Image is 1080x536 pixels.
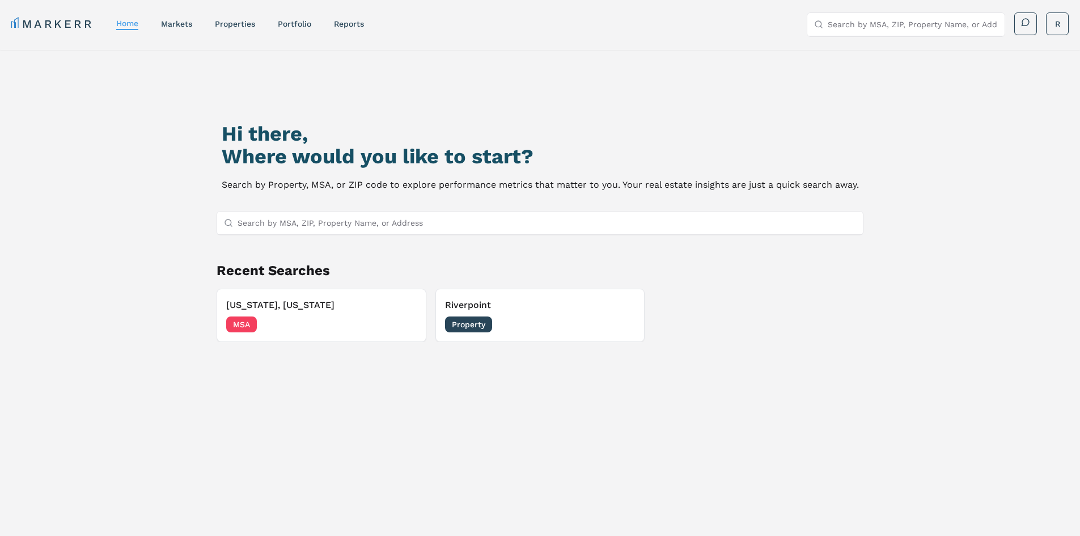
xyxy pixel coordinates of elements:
[445,298,636,312] h3: Riverpoint
[278,19,311,28] a: Portfolio
[161,19,192,28] a: markets
[238,212,857,234] input: Search by MSA, ZIP, Property Name, or Address
[217,261,864,280] h2: Recent Searches
[828,13,998,36] input: Search by MSA, ZIP, Property Name, or Address
[445,316,492,332] span: Property
[222,145,859,168] h2: Where would you like to start?
[435,289,645,342] button: RiverpointProperty[DATE]
[222,177,859,193] p: Search by Property, MSA, or ZIP code to explore performance metrics that matter to you. Your real...
[217,289,426,342] button: [US_STATE], [US_STATE]MSA[DATE]
[11,16,94,32] a: MARKERR
[391,319,417,330] span: [DATE]
[334,19,364,28] a: reports
[226,316,257,332] span: MSA
[226,298,417,312] h3: [US_STATE], [US_STATE]
[116,19,138,28] a: home
[609,319,635,330] span: [DATE]
[222,123,859,145] h1: Hi there,
[215,19,255,28] a: properties
[1055,18,1060,29] span: R
[1046,12,1069,35] button: R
